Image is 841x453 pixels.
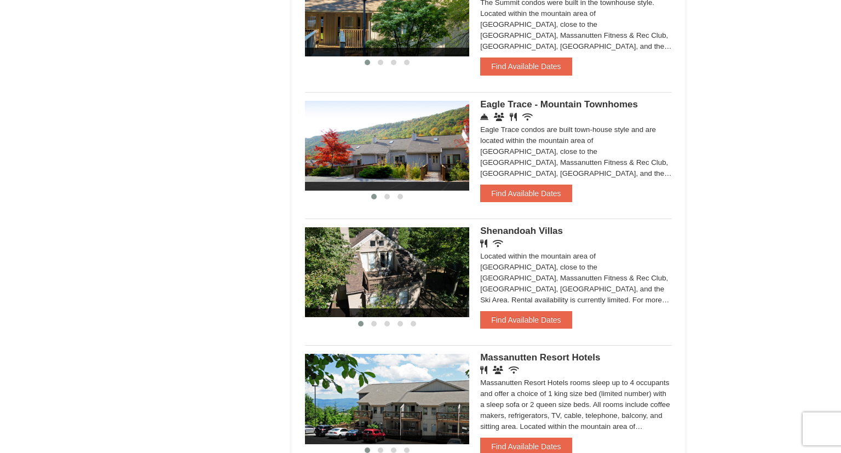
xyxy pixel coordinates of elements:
[480,185,572,202] button: Find Available Dates
[522,113,533,121] i: Wireless Internet (free)
[480,352,600,363] span: Massanutten Resort Hotels
[480,366,487,374] i: Restaurant
[480,124,672,179] div: Eagle Trace condos are built town-house style and are located within the mountain area of [GEOGRA...
[480,113,488,121] i: Concierge Desk
[480,226,563,236] span: Shenandoah Villas
[480,239,487,248] i: Restaurant
[493,366,503,374] i: Banquet Facilities
[493,239,503,248] i: Wireless Internet (free)
[480,99,638,110] span: Eagle Trace - Mountain Townhomes
[480,251,672,306] div: Located within the mountain area of [GEOGRAPHIC_DATA], close to the [GEOGRAPHIC_DATA], Massanutte...
[480,58,572,75] button: Find Available Dates
[480,377,672,432] div: Massanutten Resort Hotels rooms sleep up to 4 occupants and offer a choice of 1 king size bed (li...
[510,113,517,121] i: Restaurant
[480,311,572,329] button: Find Available Dates
[494,113,504,121] i: Conference Facilities
[509,366,519,374] i: Wireless Internet (free)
